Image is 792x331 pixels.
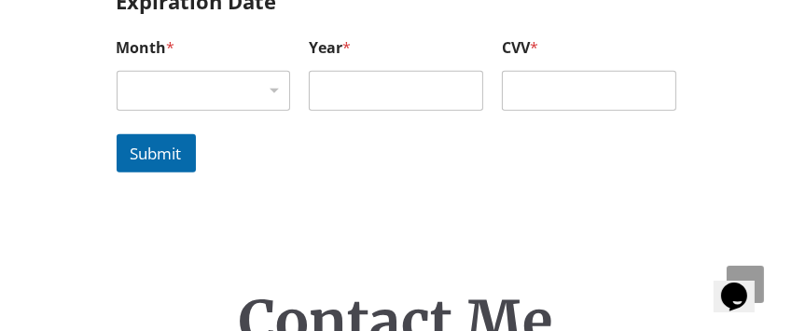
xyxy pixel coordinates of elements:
label: Month [117,39,291,57]
label: Year [309,39,483,57]
label: CVV [502,39,676,57]
button: Submit [117,134,196,172]
iframe: chat widget [714,256,773,312]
